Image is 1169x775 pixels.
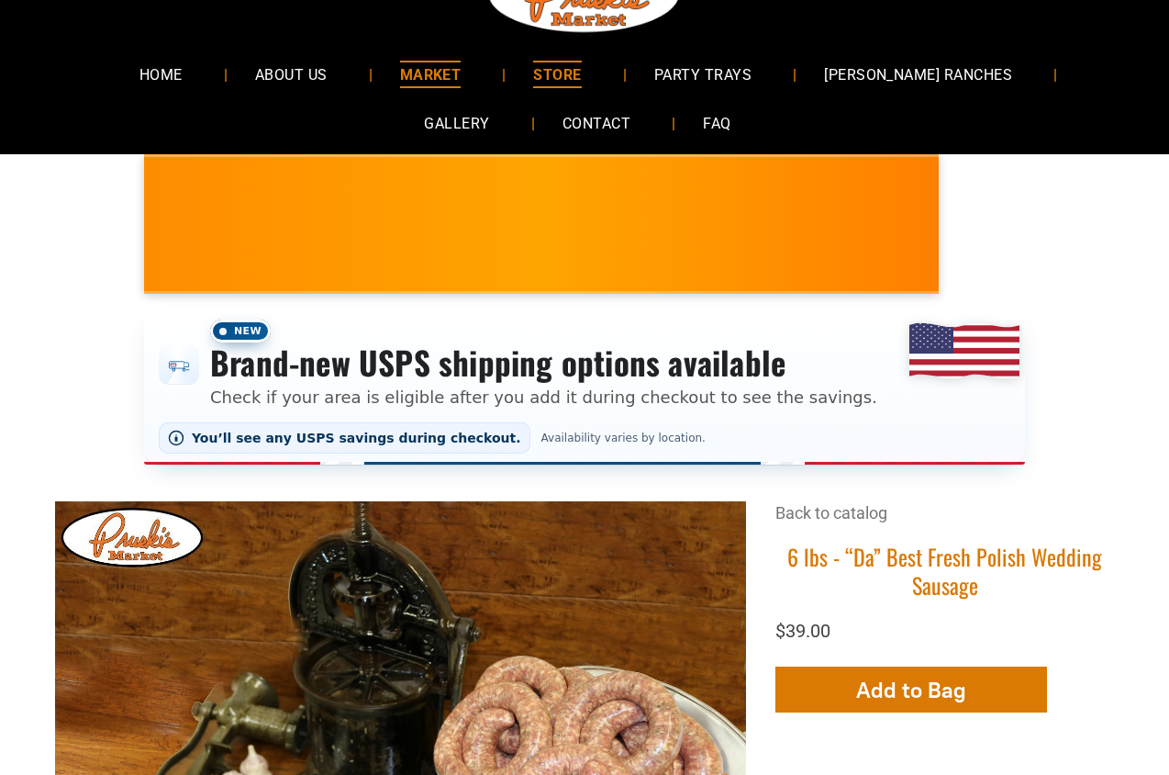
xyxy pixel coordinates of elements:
div: Shipping options announcement [144,309,1025,465]
a: STORE [506,50,608,98]
a: PARTY TRAYS [627,50,779,98]
span: Availability varies by location. [538,432,709,444]
p: Check if your area is eligible after you add it during checkout to see the savings. [210,385,877,410]
a: [PERSON_NAME] RANCHES [796,50,1040,98]
span: You’ll see any USPS savings during checkout. [192,431,521,445]
a: HOME [112,50,210,98]
a: GALLERY [396,99,517,148]
a: MARKET [373,50,489,98]
a: ABOUT US [228,50,355,98]
span: Add to Bag [856,677,966,703]
div: Breadcrumbs [775,501,1114,543]
h3: Brand-new USPS shipping options available [210,343,877,383]
h1: 6 lbs - “Da” Best Fresh Polish Wedding Sausage [775,543,1114,600]
span: New [210,320,271,343]
a: Back to catalog [775,503,887,522]
a: CONTACT [535,99,658,148]
span: $39.00 [775,620,830,642]
a: FAQ [675,99,758,148]
button: Add to Bag [775,667,1047,713]
span: MARKET [400,61,462,87]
